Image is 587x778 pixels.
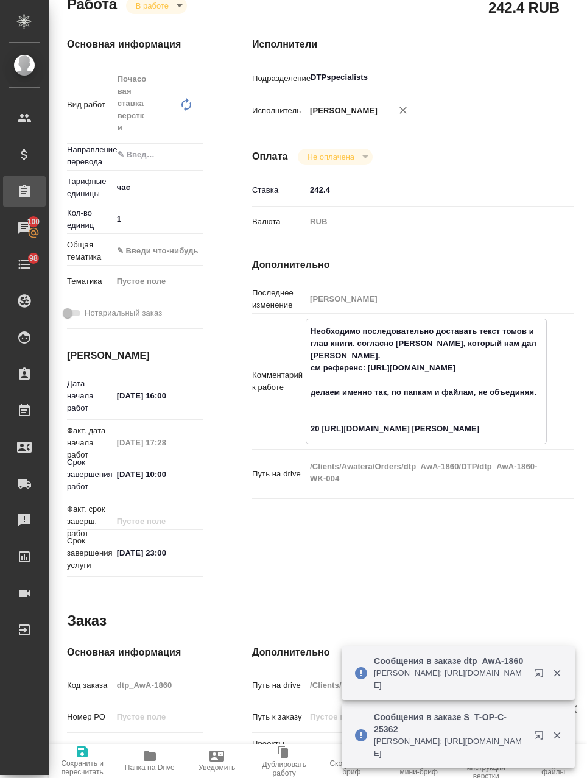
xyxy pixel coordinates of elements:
p: Подразделение [252,72,306,85]
p: Номер РО [67,711,113,723]
p: Факт. дата начала работ [67,425,113,461]
button: Удалить исполнителя [390,97,417,124]
p: Сообщения в заказе S_T-OP-C-25362 [374,711,526,735]
div: Пустое поле [113,271,223,292]
p: Кол-во единиц [67,207,113,232]
span: Скопировать бриф [325,759,378,776]
div: ✎ Введи что-нибудь [113,241,223,261]
p: [PERSON_NAME]: [URL][DOMAIN_NAME] [374,667,526,691]
h4: [PERSON_NAME] [67,348,203,363]
h4: Основная информация [67,37,203,52]
button: Сохранить и пересчитать [49,744,116,778]
p: Направление перевода [67,144,113,168]
span: 100 [20,216,47,228]
p: Код заказа [67,679,113,691]
span: Папка на Drive [125,763,175,772]
input: Пустое поле [113,676,203,694]
input: ✎ Введи что-нибудь [116,147,159,162]
p: Вид работ [67,99,113,111]
button: Папка на Drive [116,744,184,778]
a: 100 [3,213,46,243]
p: Комментарий к работе [252,369,306,394]
p: Тематика [67,275,113,288]
input: Пустое поле [113,512,203,530]
button: Уведомить [183,744,251,778]
button: Open [197,154,199,156]
p: Сообщения в заказе dtp_AwA-1860 [374,655,526,667]
input: ✎ Введи что-нибудь [113,210,203,228]
input: Пустое поле [113,708,203,726]
h4: Дополнительно [252,645,574,660]
p: Путь на drive [252,468,306,480]
input: Пустое поле [113,740,203,757]
p: Дата начала работ [67,378,113,414]
input: ✎ Введи что-нибудь [306,181,547,199]
h4: Оплата [252,149,288,164]
p: Факт. срок заверш. работ [67,503,113,540]
div: В работе [298,149,373,165]
p: Тарифные единицы [67,175,113,200]
a: 98 [3,249,46,280]
p: Общая тематика [67,239,113,263]
button: Закрыть [544,668,569,679]
input: Пустое поле [306,708,547,726]
span: Нотариальный заказ [85,307,162,319]
div: RUB [306,211,547,232]
p: [PERSON_NAME]: [URL][DOMAIN_NAME] [374,735,526,760]
p: Путь на drive [252,679,306,691]
p: Валюта [252,216,306,228]
p: Проекты Smartcat [252,738,306,762]
div: ✎ Введи что-нибудь [117,245,208,257]
input: ✎ Введи что-нибудь [113,465,203,483]
input: ✎ Введи что-нибудь [113,544,203,562]
span: 98 [22,252,45,264]
button: Закрыть [544,730,569,741]
input: ✎ Введи что-нибудь [113,387,203,405]
input: Пустое поле [306,290,547,308]
span: Дублировать работу [258,760,311,777]
button: Open [540,76,543,79]
input: Пустое поле [306,676,547,694]
input: Пустое поле [113,434,203,451]
h4: Основная информация [67,645,203,660]
span: Уведомить [199,763,235,772]
p: Последнее изменение [252,287,306,311]
p: Исполнитель [252,105,306,117]
textarea: /Clients/Awatera/Orders/dtp_AwA-1860/DTP/dtp_AwA-1860-WK-004 [306,456,547,489]
button: Открыть в новой вкладке [527,661,556,690]
p: [PERSON_NAME] [306,105,378,117]
button: Не оплачена [304,152,358,162]
p: Срок завершения услуги [67,535,113,571]
span: Сохранить и пересчитать [56,759,109,776]
textarea: Необходимо последовательно доставать текст томов и глав книги. согласно [PERSON_NAME], который на... [306,321,546,439]
h2: Заказ [67,611,107,631]
div: Пустое поле [117,275,208,288]
h4: Дополнительно [252,258,574,272]
p: Вид услуги [67,743,113,755]
p: Ставка [252,184,306,196]
button: В работе [132,1,172,11]
p: Путь к заказу [252,711,306,723]
p: Срок завершения работ [67,456,113,493]
button: Дублировать работу [251,744,318,778]
div: час [113,177,223,198]
h4: Исполнители [252,37,574,52]
button: Скопировать бриф [318,744,385,778]
button: Открыть в новой вкладке [527,723,556,752]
